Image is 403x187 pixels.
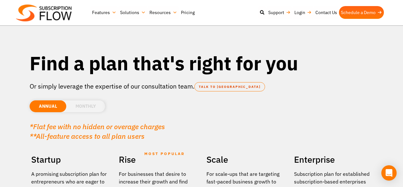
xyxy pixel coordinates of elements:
div: Open Intercom Messenger [381,165,397,181]
h2: Startup [31,152,109,167]
p: Or simply leverage the expertise of our consultation team. [30,82,374,91]
img: Subscriptionflow [16,4,72,21]
h1: Find a plan that's right for you [30,51,374,75]
em: **All-feature access to all plan users [30,131,145,141]
span: MOST POPULAR [144,146,185,161]
a: Contact Us [313,6,339,19]
a: TALK TO [GEOGRAPHIC_DATA] [194,82,265,91]
h2: Enterprise [294,152,372,167]
a: Solutions [118,6,148,19]
h2: Scale [206,152,284,167]
li: ANNUAL [30,100,66,112]
a: Schedule a Demo [339,6,384,19]
a: Pricing [179,6,197,19]
li: MONTHLY [66,100,105,112]
h2: Rise [119,152,197,167]
em: *Flat fee with no hidden or overage charges [30,122,165,131]
a: Support [266,6,292,19]
a: Features [90,6,118,19]
a: Resources [148,6,179,19]
a: Login [292,6,313,19]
